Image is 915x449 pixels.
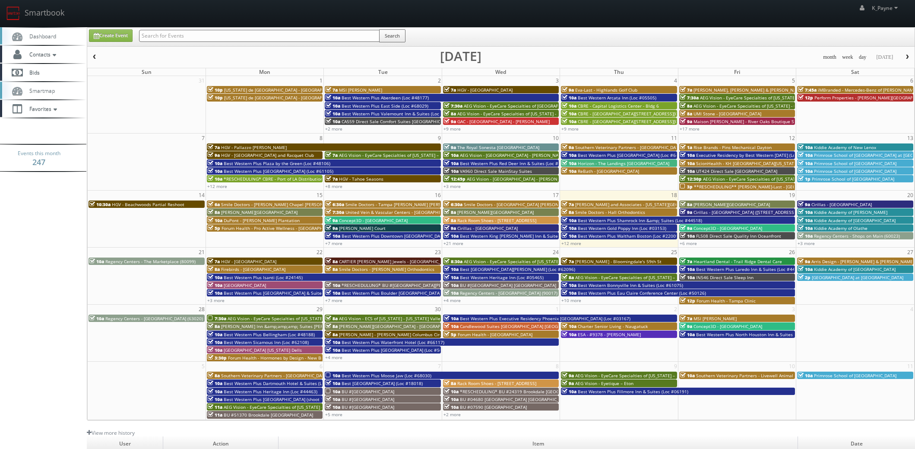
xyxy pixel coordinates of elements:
[208,373,220,379] span: 8a
[697,298,756,304] span: Forum Health - Tampa Clinic
[326,323,338,329] span: 8a
[680,160,695,166] span: 10a
[339,217,408,223] span: Concept3D - [GEOGRAPHIC_DATA]
[339,87,382,93] span: MSI [PERSON_NAME]
[342,282,469,288] span: *RESCHEDULUNG* BU #[GEOGRAPHIC_DATA][PERSON_NAME]
[693,87,860,93] span: [PERSON_NAME], [PERSON_NAME] & [PERSON_NAME], LLC - [GEOGRAPHIC_DATA]
[562,373,574,379] span: 9a
[872,4,900,12] span: K_Payne
[326,290,340,296] span: 10a
[696,266,804,272] span: Best Western Plus Laredo Inn & Suites (Loc #44702)
[339,152,506,158] span: AEG Vision - EyeCare Specialties of [US_STATE] – EyeCare in [GEOGRAPHIC_DATA]
[444,282,459,288] span: 10a
[444,168,459,174] span: 10a
[208,225,220,231] span: 5p
[457,111,603,117] span: AEG Vision - EyeCare Specialties of [US_STATE] - In Focus Vision Center
[342,233,475,239] span: Best Western Plus Downtown [GEOGRAPHIC_DATA] (Loc #48199)
[460,282,556,288] span: BU #[GEOGRAPHIC_DATA] [GEOGRAPHIC_DATA]
[680,201,692,207] span: 8a
[326,347,340,353] span: 10a
[224,168,333,174] span: Best Western Plus [GEOGRAPHIC_DATA] (Loc #61105)
[680,126,700,132] a: +17 more
[444,160,459,166] span: 10a
[326,87,338,93] span: 7a
[811,201,872,207] span: Cirillas - [GEOGRAPHIC_DATA]
[221,266,285,272] span: Firebirds - [GEOGRAPHIC_DATA]
[680,103,692,109] span: 8a
[224,282,266,288] span: [GEOGRAPHIC_DATA]
[112,201,184,207] span: HGV - Beachwoods Partial Reshoot
[224,290,352,296] span: Best Western Plus [GEOGRAPHIC_DATA] & Suites (Loc #61086)
[326,152,338,158] span: 7a
[208,95,223,101] span: 10p
[342,290,469,296] span: Best Western Plus Boulder [GEOGRAPHIC_DATA] (Loc #06179)
[444,118,456,124] span: 9a
[680,274,695,280] span: 10a
[325,183,342,189] a: +8 more
[562,168,576,174] span: 10a
[811,258,914,264] span: Arris Design - [PERSON_NAME] & [PERSON_NAME]
[89,315,104,322] span: 10a
[457,217,536,223] span: Rack Room Shoes - [STREET_ADDRESS]
[444,111,456,117] span: 8a
[208,388,222,395] span: 10a
[208,339,222,345] span: 10a
[680,266,695,272] span: 10a
[326,282,340,288] span: 10a
[224,380,345,386] span: Best Western Plus Dartmouth Hotel & Suites (Loc #65013)
[798,144,813,150] span: 10a
[578,160,669,166] span: Horizon - The Landings [GEOGRAPHIC_DATA]
[578,217,702,223] span: Best Western Plus Shamrock Inn &amp; Suites (Loc #44518)
[379,29,405,42] button: Search
[812,274,903,280] span: [GEOGRAPHIC_DATA] at [GEOGRAPHIC_DATA]
[693,144,772,150] span: Rise Brands - Pins Mechanical Dayton
[342,118,454,124] span: CA559 Direct Sale Comfort Suites [GEOGRAPHIC_DATA]
[25,32,56,40] span: Dashboard
[339,331,446,338] span: [PERSON_NAME] - [PERSON_NAME] Columbus Circle
[326,103,340,109] span: 10a
[700,95,849,101] span: AEG Vision - EyeCare Specialties of [US_STATE] – [PERSON_NAME] Vision
[457,144,539,150] span: The Royal Sonesta [GEOGRAPHIC_DATA]
[562,160,576,166] span: 10a
[224,95,343,101] span: [US_STATE] de [GEOGRAPHIC_DATA] - [GEOGRAPHIC_DATA]
[457,380,536,386] span: Rack Room Shoes - [STREET_ADDRESS]
[696,160,798,166] span: ScionHealth - KH [GEOGRAPHIC_DATA][US_STATE]
[326,225,338,231] span: 9a
[693,201,770,207] span: [PERSON_NAME][GEOGRAPHIC_DATA]
[339,225,386,231] span: [PERSON_NAME] Court
[339,323,462,329] span: [PERSON_NAME][GEOGRAPHIC_DATA] - [GEOGRAPHIC_DATA]
[208,282,222,288] span: 10a
[820,52,839,63] button: month
[342,339,444,345] span: Best Western Plus Waterfront Hotel (Loc #66117)
[562,201,574,207] span: 7a
[339,176,383,182] span: HGV - Tahoe Seasons
[578,111,716,117] span: CBRE - [GEOGRAPHIC_DATA][STREET_ADDRESS][GEOGRAPHIC_DATA]
[444,266,459,272] span: 10a
[444,201,462,207] span: 6:30a
[575,201,711,207] span: [PERSON_NAME] and Associates - [US_STATE][GEOGRAPHIC_DATA]
[575,144,716,150] span: Southern Veterinary Partners - [GEOGRAPHIC_DATA][PERSON_NAME]
[443,297,461,303] a: +4 more
[208,160,222,166] span: 10a
[444,152,459,158] span: 10a
[326,209,344,215] span: 7:30a
[224,87,343,93] span: [US_STATE] de [GEOGRAPHIC_DATA] - [GEOGRAPHIC_DATA]
[798,168,813,174] span: 10a
[443,240,463,246] a: +21 more
[342,95,429,101] span: Best Western Plus Aberdeen (Loc #48177)
[562,323,576,329] span: 10a
[798,266,813,272] span: 10a
[444,331,456,338] span: 5p
[562,282,576,288] span: 10a
[207,297,225,303] a: +3 more
[696,373,868,379] span: Southern Veterinary Partners - Livewell Animal Urgent Care of [GEOGRAPHIC_DATA]
[458,331,532,338] span: Forum Health - [GEOGRAPHIC_DATA]
[224,176,388,182] span: *RESCHEDULING* CBRE - Port of LA Distribution Center - [GEOGRAPHIC_DATA] 1
[221,144,287,150] span: HGV - Pallazzo [PERSON_NAME]
[444,233,459,239] span: 10a
[680,184,693,190] span: 3p
[460,266,575,272] span: Best [GEOGRAPHIC_DATA][PERSON_NAME] (Loc #62096)
[326,201,344,207] span: 6:30a
[680,168,695,174] span: 10a
[680,258,692,264] span: 7a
